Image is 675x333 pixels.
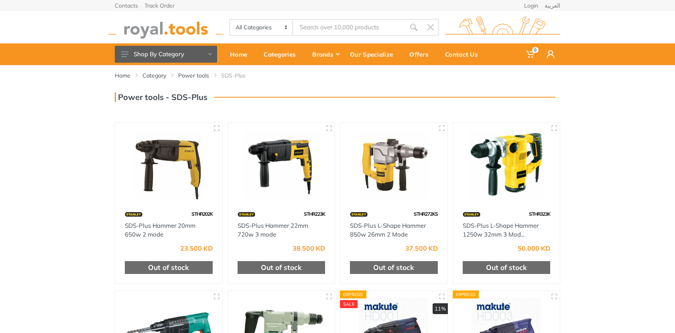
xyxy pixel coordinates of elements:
span: STHR323K [529,211,550,217]
div: 50.000 KD [518,245,550,251]
button: Shop By Category [115,46,217,63]
a: Contacts [115,3,138,8]
a: 0 [520,43,541,65]
div: Offers [404,46,439,63]
span: STHR223K [304,211,325,217]
span: STHR202K [191,211,213,217]
div: Categories [258,46,307,63]
h3: Power tools - SDS-Plus [115,92,207,102]
div: 37.500 KD [405,245,438,251]
a: Home [115,72,130,80]
img: 15.webp [125,207,142,221]
div: Express [453,290,479,298]
span: STHR272KS [414,211,438,217]
a: Login [524,3,538,8]
a: SDS-Plus Hammer 22mm 720w 3 mode [238,222,308,239]
a: Category [142,72,166,80]
a: Contact Us [439,43,489,65]
a: SDS-Plus L-Shape Hammer 1250w 32mm 3 Mod... [463,222,539,239]
a: SDS-Plus Hammer 20mm 650w 2 mode [125,222,195,239]
div: Our Specialize [344,46,404,63]
a: SDS-Plus L-Shape Hammer 850w 26mm 2 Mode [350,222,426,239]
a: Power tools [178,72,209,80]
a: Our Specialize [344,43,404,65]
div: Express [340,290,366,298]
img: Royal Tools - SDS-Plus Hammer 20mm 650w 2 mode [122,130,215,199]
img: 15.webp [350,207,368,221]
img: Royal Tools - SDS-Plus L-Shape Hammer 1250w 32mm 3 Mode [460,130,553,199]
img: royal.tools Logo [108,16,224,39]
a: Track Order [144,3,175,8]
li: SDS-Plus [221,72,258,80]
input: Site search [293,19,405,36]
div: Out of stock [125,261,213,274]
div: 11% [433,303,448,315]
img: 15.webp [238,207,255,221]
div: Home [224,46,258,63]
div: Out of stock [350,261,438,274]
select: Category [230,20,293,35]
a: Offers [404,43,439,65]
span: 0 [532,47,539,53]
div: 38.500 KD [293,245,325,251]
div: Brands [307,46,344,63]
div: Out of stock [238,261,325,274]
img: 15.webp [463,207,480,221]
a: العربية [545,3,560,8]
img: Royal Tools - SDS-Plus Hammer 22mm 720w 3 mode [235,130,328,199]
div: Contact Us [439,46,489,63]
div: 23.500 KD [180,245,213,251]
nav: breadcrumb [115,72,560,80]
a: Home [224,43,258,65]
a: Categories [258,43,307,65]
img: royal.tools Logo [445,16,560,39]
div: Out of stock [463,261,551,274]
div: SALE [340,300,358,308]
img: Royal Tools - SDS-Plus L-Shape Hammer 850w 26mm 2 Mode [348,130,440,199]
